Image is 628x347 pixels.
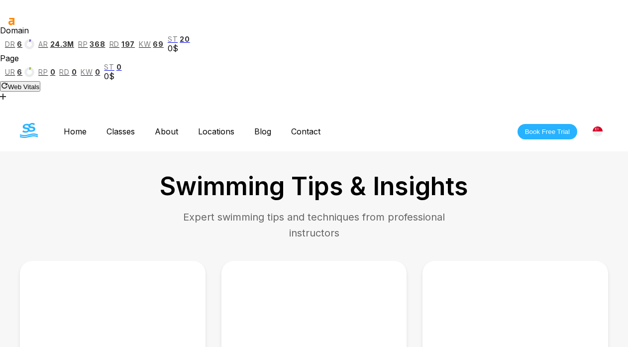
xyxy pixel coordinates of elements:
[153,40,163,48] span: 69
[244,126,281,136] a: Blog
[90,40,105,48] span: 368
[139,40,151,48] span: kw
[38,40,48,48] span: ar
[104,63,121,71] a: st0
[50,40,75,48] span: 24.3M
[81,68,100,76] a: kw0
[59,68,77,76] a: rd0
[50,68,56,76] span: 0
[109,40,135,48] a: rd197
[38,68,48,76] span: rp
[5,67,34,77] a: ur6
[121,40,135,48] span: 197
[20,171,608,201] h1: Swimming Tips & Insights
[38,68,55,76] a: rp0
[109,40,119,48] span: rd
[5,39,34,49] a: dr6
[97,126,145,136] a: Classes
[95,68,101,76] span: 0
[587,121,608,142] div: [GEOGRAPHIC_DATA]
[168,35,190,43] a: st20
[116,63,122,71] span: 0
[20,123,38,138] img: The Swim Starter Logo
[165,209,463,241] p: Expert swimming tips and techniques from professional instructors
[59,68,69,76] span: rd
[78,40,88,48] span: rp
[281,126,330,136] a: Contact
[168,35,178,43] span: st
[8,83,39,91] span: Web Vitals
[180,35,190,43] span: 20
[145,126,188,136] a: About
[104,63,114,71] span: st
[81,68,93,76] span: kw
[72,68,77,76] span: 0
[78,40,105,48] a: rp368
[188,126,244,136] a: Locations
[38,40,74,48] a: ar24.3M
[104,71,121,81] div: 0$
[139,40,164,48] a: kw69
[17,68,22,76] span: 6
[54,126,97,136] a: Home
[593,126,603,136] img: Singapore
[168,43,190,53] div: 0$
[518,124,577,139] button: Book Free Trial
[5,68,15,76] span: ur
[17,40,22,48] span: 6
[5,40,15,48] span: dr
